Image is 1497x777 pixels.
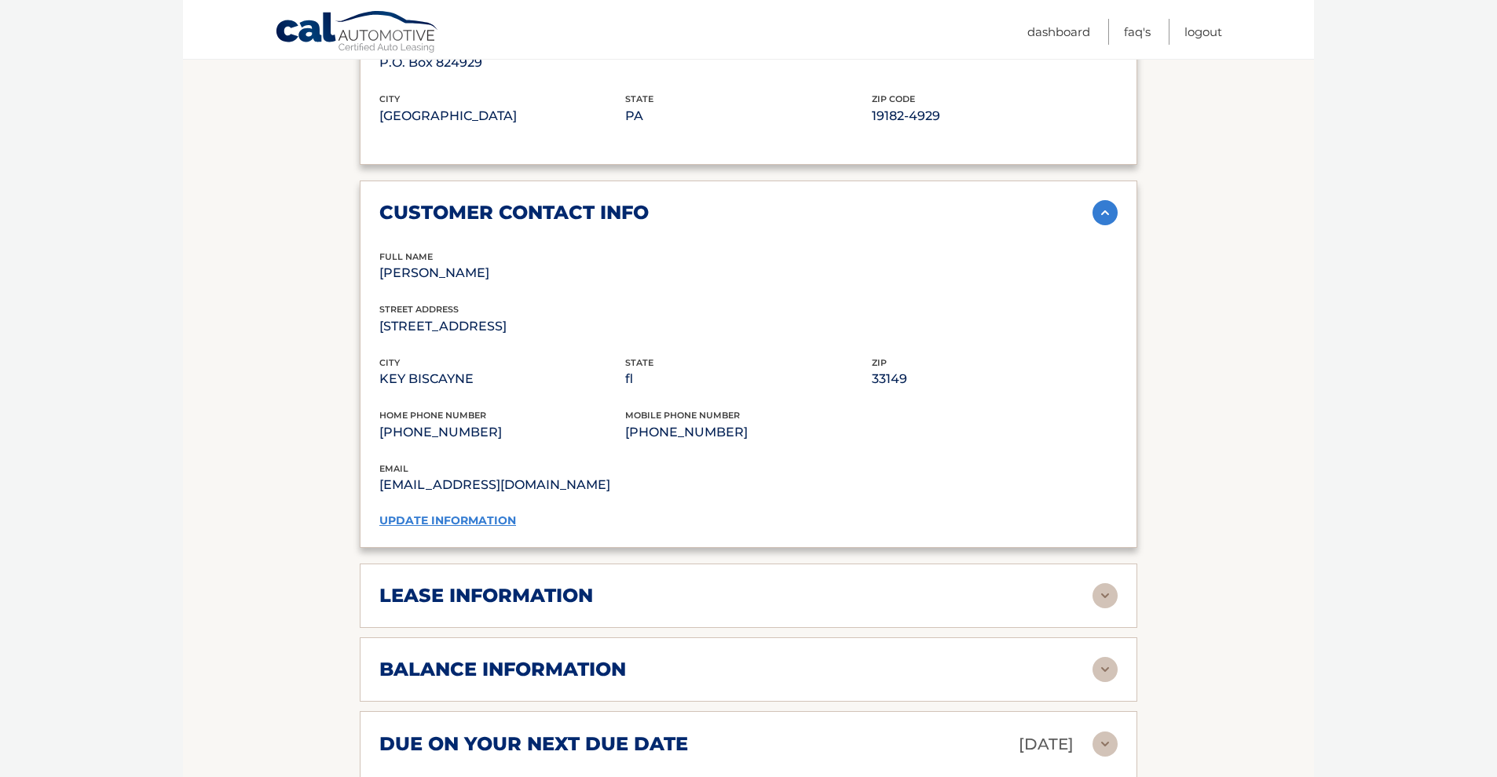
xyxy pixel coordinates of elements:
img: accordion-rest.svg [1093,731,1118,757]
p: fl [625,368,871,390]
span: email [379,463,408,474]
p: 19182-4929 [872,105,1118,127]
h2: balance information [379,658,626,681]
span: city [379,93,400,104]
p: PA [625,105,871,127]
a: FAQ's [1124,19,1151,45]
span: zip [872,357,887,368]
span: home phone number [379,410,486,421]
h2: customer contact info [379,201,649,224]
a: update information [379,513,516,527]
span: state [625,93,653,104]
p: [EMAIL_ADDRESS][DOMAIN_NAME] [379,474,748,496]
p: [PERSON_NAME] [379,262,625,284]
p: [STREET_ADDRESS] [379,316,625,337]
p: [DATE] [1019,731,1074,758]
img: accordion-rest.svg [1093,657,1118,682]
span: street address [379,304,459,315]
img: accordion-rest.svg [1093,583,1118,608]
p: 33149 [872,368,1118,390]
p: P.O. Box 824929 [379,52,625,74]
a: Dashboard [1027,19,1090,45]
span: zip code [872,93,915,104]
img: accordion-active.svg [1093,200,1118,225]
span: city [379,357,400,368]
p: [PHONE_NUMBER] [379,421,625,443]
h2: due on your next due date [379,732,688,756]
h2: lease information [379,584,593,607]
p: [GEOGRAPHIC_DATA] [379,105,625,127]
a: Logout [1184,19,1222,45]
span: state [625,357,653,368]
a: Cal Automotive [275,10,440,56]
span: mobile phone number [625,410,740,421]
p: [PHONE_NUMBER] [625,421,871,443]
span: full name [379,251,433,262]
p: KEY BISCAYNE [379,368,625,390]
